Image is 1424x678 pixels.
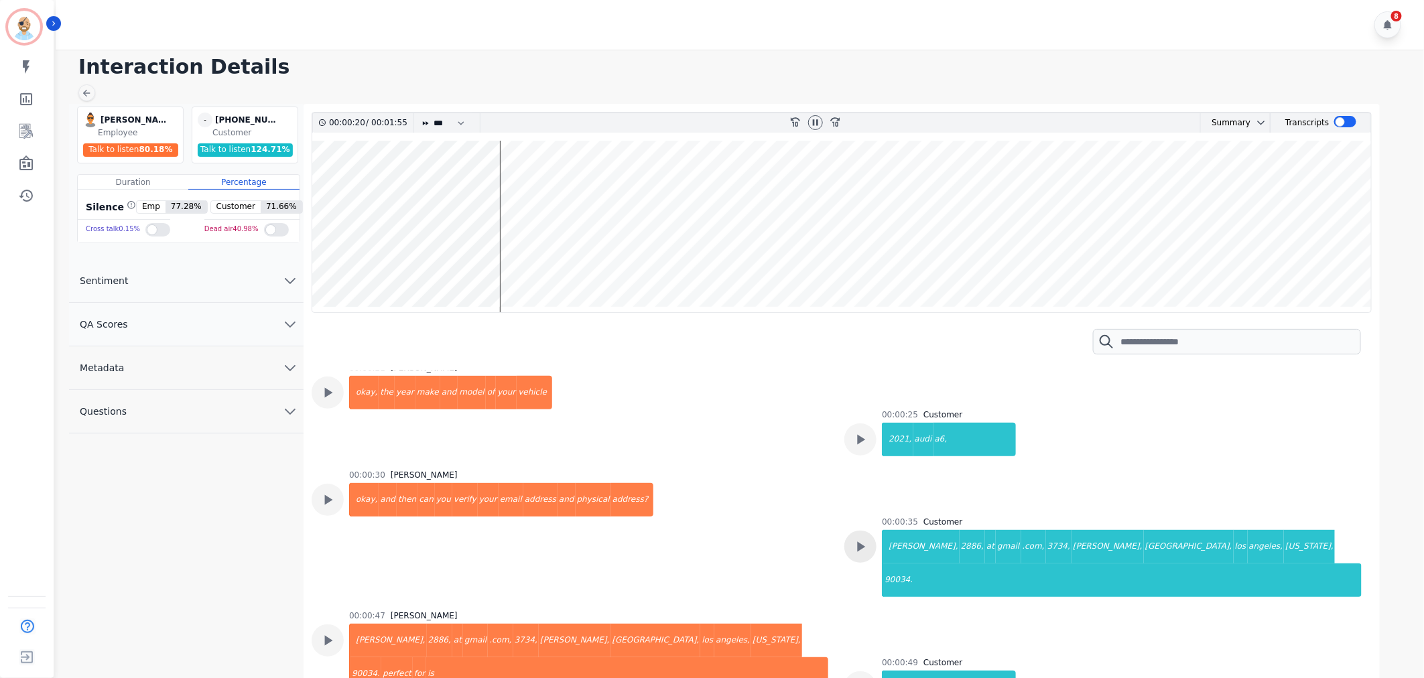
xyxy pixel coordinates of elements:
[98,127,180,138] div: Employee
[883,530,960,563] div: [PERSON_NAME],
[1284,530,1335,563] div: [US_STATE],
[1234,530,1248,563] div: los
[960,530,985,563] div: 2886,
[329,113,366,133] div: 00:00:20
[69,346,304,390] button: Metadata chevron down
[69,405,137,418] span: Questions
[478,483,499,517] div: your
[1144,530,1234,563] div: [GEOGRAPHIC_DATA],
[486,376,497,409] div: of
[395,376,415,409] div: year
[78,55,1411,79] h1: Interaction Details
[427,624,452,657] div: 2886,
[882,517,918,527] div: 00:00:35
[86,220,140,239] div: Cross talk 0.15 %
[198,113,212,127] span: -
[1250,117,1267,128] button: chevron down
[883,423,913,456] div: 2021,
[69,303,304,346] button: QA Scores chevron down
[350,376,379,409] div: okay,
[101,113,168,127] div: [PERSON_NAME]
[913,423,933,456] div: audi
[923,409,962,420] div: Customer
[137,201,166,213] span: Emp
[261,201,302,213] span: 71.66 %
[211,201,261,213] span: Customer
[499,483,523,517] div: email
[440,376,458,409] div: and
[329,113,411,133] div: /
[923,657,962,668] div: Customer
[458,376,485,409] div: model
[215,113,282,127] div: [PHONE_NUMBER]
[204,220,259,239] div: Dead air 40.98 %
[1391,11,1402,21] div: 8
[883,563,1361,597] div: 90034.
[251,145,289,154] span: 124.71 %
[379,376,395,409] div: the
[523,483,558,517] div: address
[166,201,207,213] span: 77.28 %
[700,624,714,657] div: los
[349,610,385,621] div: 00:00:47
[397,483,417,517] div: then
[188,175,299,190] div: Percentage
[69,274,139,287] span: Sentiment
[69,318,139,331] span: QA Scores
[417,483,435,517] div: can
[8,11,40,43] img: Bordered avatar
[391,470,458,480] div: [PERSON_NAME]
[379,483,397,517] div: and
[1285,113,1329,133] div: Transcripts
[1248,530,1285,563] div: angeles,
[198,143,293,157] div: Talk to listen
[1046,530,1072,563] div: 3734,
[558,483,576,517] div: and
[576,483,611,517] div: physical
[83,200,136,214] div: Silence
[69,361,135,375] span: Metadata
[882,409,918,420] div: 00:00:25
[350,483,379,517] div: okay,
[212,127,295,138] div: Customer
[882,657,918,668] div: 00:00:49
[933,423,1017,456] div: a6,
[1256,117,1267,128] svg: chevron down
[452,483,478,517] div: verify
[69,259,304,303] button: Sentiment chevron down
[488,624,513,657] div: .com,
[1021,530,1046,563] div: .com,
[923,517,962,527] div: Customer
[282,273,298,289] svg: chevron down
[78,175,188,190] div: Duration
[517,376,552,409] div: vehicle
[69,390,304,433] button: Questions chevron down
[1201,113,1250,133] div: Summary
[282,360,298,376] svg: chevron down
[349,470,385,480] div: 00:00:30
[139,145,173,154] span: 80.18 %
[496,376,517,409] div: your
[452,624,463,657] div: at
[513,624,539,657] div: 3734,
[369,113,405,133] div: 00:01:55
[539,624,611,657] div: [PERSON_NAME],
[610,624,700,657] div: [GEOGRAPHIC_DATA],
[435,483,452,517] div: you
[415,376,440,409] div: make
[282,403,298,419] svg: chevron down
[391,610,458,621] div: [PERSON_NAME]
[611,483,654,517] div: address?
[985,530,996,563] div: at
[1072,530,1144,563] div: [PERSON_NAME],
[83,143,178,157] div: Talk to listen
[350,624,427,657] div: [PERSON_NAME],
[751,624,802,657] div: [US_STATE],
[714,624,751,657] div: angeles,
[996,530,1021,563] div: gmail
[463,624,488,657] div: gmail
[282,316,298,332] svg: chevron down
